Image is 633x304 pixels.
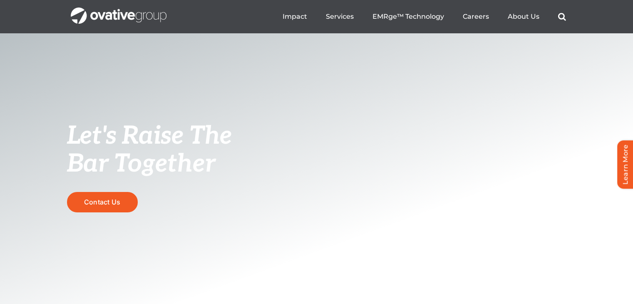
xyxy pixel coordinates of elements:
[84,198,120,206] span: Contact Us
[283,3,566,30] nav: Menu
[71,7,166,15] a: OG_Full_horizontal_WHT
[283,12,307,21] a: Impact
[558,12,566,21] a: Search
[67,149,215,179] span: Bar Together
[372,12,444,21] a: EMRge™ Technology
[463,12,489,21] a: Careers
[67,192,138,212] a: Contact Us
[508,12,539,21] a: About Us
[326,12,354,21] a: Services
[67,121,232,151] span: Let's Raise The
